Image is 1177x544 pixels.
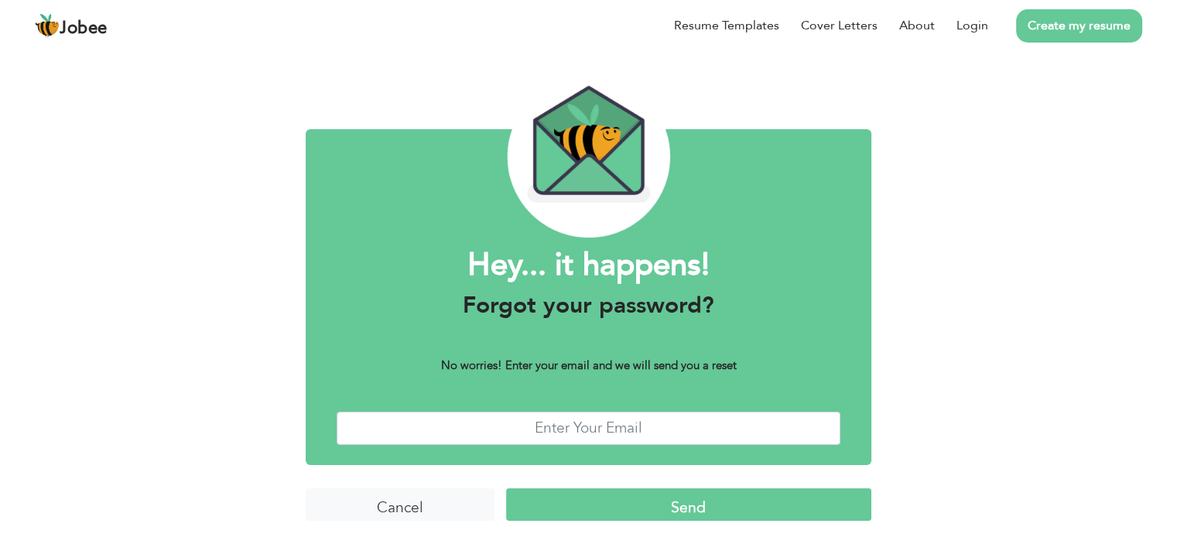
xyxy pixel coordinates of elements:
h1: Hey... it happens! [337,245,840,286]
span: Jobee [60,20,108,37]
a: Create my resume [1016,9,1142,43]
a: About [899,16,935,35]
input: Enter Your Email [337,412,840,445]
img: envelope_bee.png [507,76,669,238]
input: Cancel [306,488,494,522]
input: Send [506,488,871,522]
a: Cover Letters [801,16,878,35]
a: Login [956,16,988,35]
h3: Forgot your password? [337,292,840,320]
a: Jobee [35,13,108,38]
b: No worries! Enter your email and we will send you a reset [441,358,737,373]
img: jobee.io [35,13,60,38]
a: Resume Templates [674,16,779,35]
